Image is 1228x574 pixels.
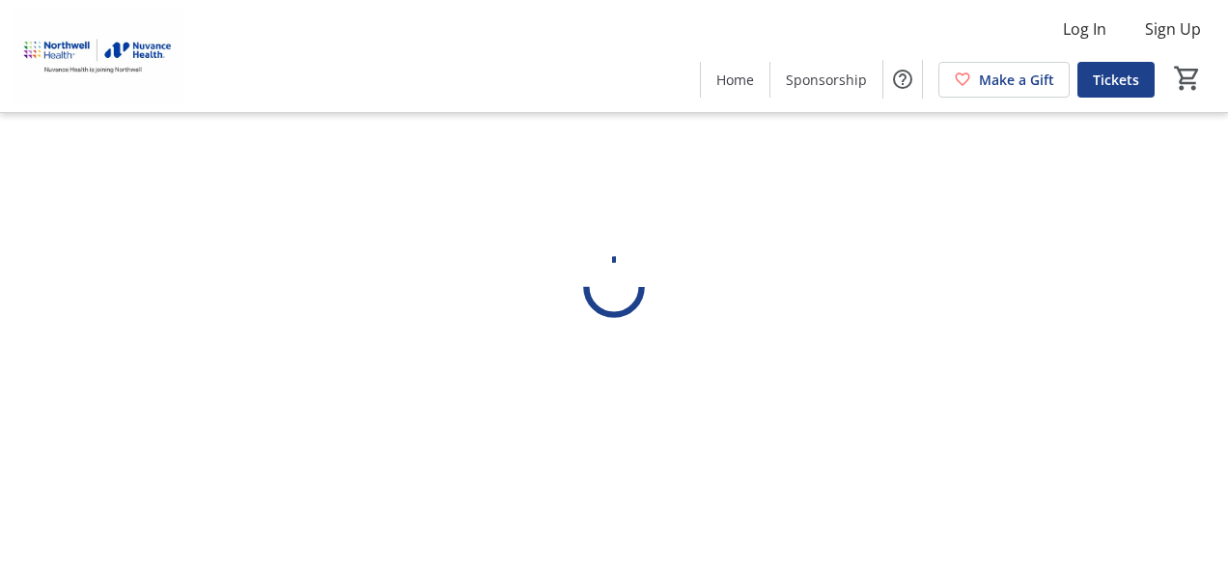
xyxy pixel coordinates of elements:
[716,70,754,90] span: Home
[12,8,183,104] img: Nuvance Health's Logo
[883,60,922,99] button: Help
[938,62,1070,98] a: Make a Gift
[1170,61,1205,96] button: Cart
[1063,17,1106,41] span: Log In
[1077,62,1155,98] a: Tickets
[1093,70,1139,90] span: Tickets
[1130,14,1216,44] button: Sign Up
[701,62,769,98] a: Home
[979,70,1054,90] span: Make a Gift
[1145,17,1201,41] span: Sign Up
[786,70,867,90] span: Sponsorship
[1047,14,1122,44] button: Log In
[770,62,882,98] a: Sponsorship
